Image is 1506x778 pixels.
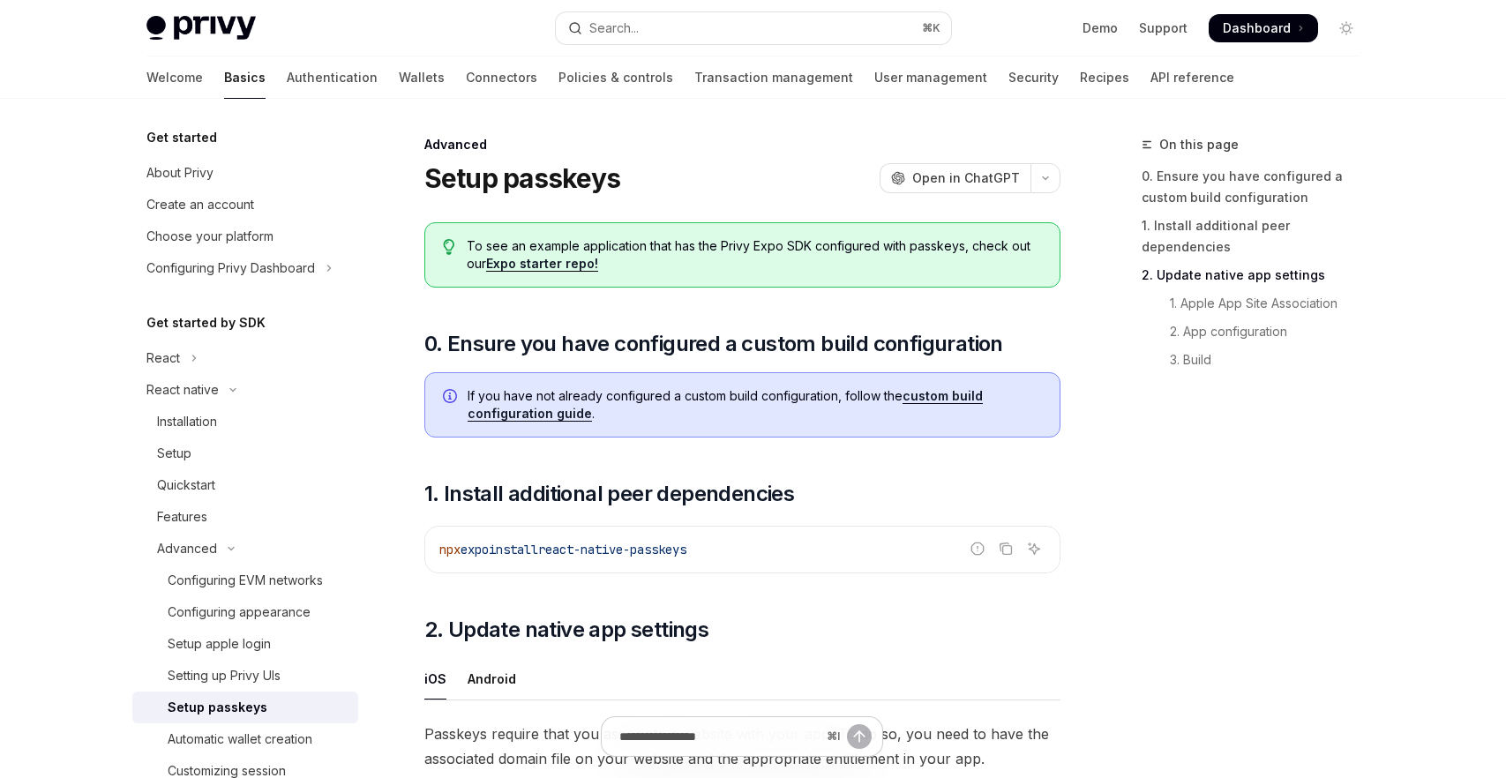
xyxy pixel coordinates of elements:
[467,237,1041,273] span: To see an example application that has the Privy Expo SDK configured with passkeys, check out our
[619,717,820,756] input: Ask a question...
[146,194,254,215] div: Create an account
[1209,14,1318,42] a: Dashboard
[880,163,1030,193] button: Open in ChatGPT
[443,239,455,255] svg: Tip
[146,258,315,279] div: Configuring Privy Dashboard
[132,692,358,723] a: Setup passkeys
[146,127,217,148] h5: Get started
[461,542,489,557] span: expo
[157,443,191,464] div: Setup
[966,537,989,560] button: Report incorrect code
[468,658,516,699] div: Android
[1142,318,1375,346] a: 2. App configuration
[424,136,1060,153] div: Advanced
[694,56,853,99] a: Transaction management
[1142,261,1375,289] a: 2. Update native app settings
[424,480,795,508] span: 1. Install additional peer dependencies
[132,596,358,628] a: Configuring appearance
[424,658,446,699] div: iOS
[538,542,686,557] span: react-native-passkeys
[157,475,215,496] div: Quickstart
[439,542,461,557] span: npx
[287,56,378,99] a: Authentication
[146,312,266,333] h5: Get started by SDK
[399,56,445,99] a: Wallets
[132,189,358,221] a: Create an account
[1142,212,1375,261] a: 1. Install additional peer dependencies
[132,501,358,533] a: Features
[224,56,266,99] a: Basics
[157,506,207,527] div: Features
[132,157,358,189] a: About Privy
[168,697,267,718] div: Setup passkeys
[1150,56,1234,99] a: API reference
[556,12,951,44] button: Open search
[424,162,621,194] h1: Setup passkeys
[146,162,214,183] div: About Privy
[1008,56,1059,99] a: Security
[489,542,538,557] span: install
[132,438,358,469] a: Setup
[468,387,1042,423] span: If you have not already configured a custom build configuration, follow the .
[132,374,358,406] button: Toggle React native section
[922,21,940,35] span: ⌘ K
[1139,19,1188,37] a: Support
[132,628,358,660] a: Setup apple login
[132,342,358,374] button: Toggle React section
[1142,346,1375,374] a: 3. Build
[157,411,217,432] div: Installation
[168,665,281,686] div: Setting up Privy UIs
[466,56,537,99] a: Connectors
[1023,537,1045,560] button: Ask AI
[558,56,673,99] a: Policies & controls
[589,18,639,39] div: Search...
[132,723,358,755] a: Automatic wallet creation
[146,16,256,41] img: light logo
[146,226,273,247] div: Choose your platform
[847,724,872,749] button: Send message
[168,570,323,591] div: Configuring EVM networks
[486,256,598,272] a: Expo starter repo!
[1223,19,1291,37] span: Dashboard
[912,169,1020,187] span: Open in ChatGPT
[168,633,271,655] div: Setup apple login
[132,469,358,501] a: Quickstart
[132,660,358,692] a: Setting up Privy UIs
[424,330,1003,358] span: 0. Ensure you have configured a custom build configuration
[1159,134,1239,155] span: On this page
[132,252,358,284] button: Toggle Configuring Privy Dashboard section
[1080,56,1129,99] a: Recipes
[146,348,180,369] div: React
[1332,14,1360,42] button: Toggle dark mode
[146,379,219,400] div: React native
[132,533,358,565] button: Toggle Advanced section
[1142,162,1375,212] a: 0. Ensure you have configured a custom build configuration
[168,602,311,623] div: Configuring appearance
[874,56,987,99] a: User management
[168,729,312,750] div: Automatic wallet creation
[1142,289,1375,318] a: 1. Apple App Site Association
[132,565,358,596] a: Configuring EVM networks
[132,221,358,252] a: Choose your platform
[157,538,217,559] div: Advanced
[994,537,1017,560] button: Copy the contents from the code block
[132,406,358,438] a: Installation
[1083,19,1118,37] a: Demo
[443,389,461,407] svg: Info
[424,616,709,644] span: 2. Update native app settings
[146,56,203,99] a: Welcome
